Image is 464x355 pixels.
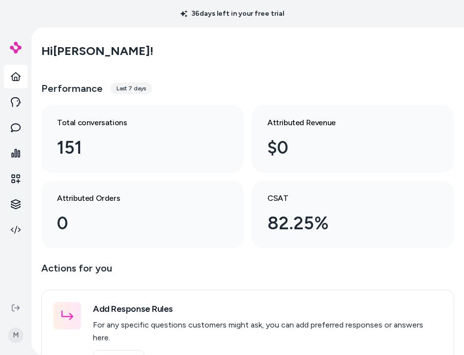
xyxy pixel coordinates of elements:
img: alby Logo [10,42,22,54]
div: 151 [57,135,212,161]
a: CSAT 82.25% [252,181,454,248]
h3: CSAT [267,192,423,204]
h3: Attributed Orders [57,192,212,204]
button: M [6,320,26,351]
div: 82.25% [267,210,423,237]
a: Total conversations 151 [41,105,244,173]
h2: Hi [PERSON_NAME] ! [41,44,153,58]
div: $0 [267,135,423,161]
a: Attributed Revenue $0 [252,105,454,173]
h3: Total conversations [57,117,212,129]
p: For any specific questions customers might ask, you can add preferred responses or answers here. [93,319,442,344]
p: 36 days left in your free trial [174,9,290,19]
h3: Add Response Rules [93,302,442,316]
span: M [8,328,24,343]
h3: Performance [41,82,103,95]
h3: Attributed Revenue [267,117,423,129]
div: Last 7 days [111,82,152,94]
div: 0 [57,210,212,237]
p: Actions for you [41,260,454,284]
a: Attributed Orders 0 [41,181,244,248]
